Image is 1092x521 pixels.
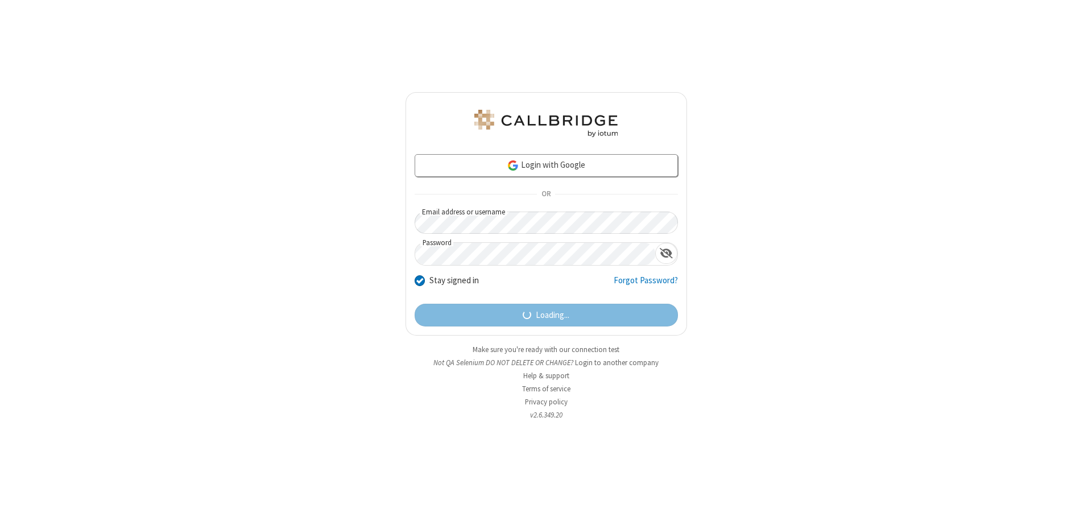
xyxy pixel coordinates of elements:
img: google-icon.png [507,159,519,172]
a: Make sure you're ready with our connection test [473,345,619,354]
a: Privacy policy [525,397,568,407]
li: Not QA Selenium DO NOT DELETE OR CHANGE? [406,357,687,368]
img: QA Selenium DO NOT DELETE OR CHANGE [472,110,620,137]
a: Help & support [523,371,569,381]
a: Terms of service [522,384,570,394]
li: v2.6.349.20 [406,410,687,420]
input: Email address or username [415,212,678,234]
a: Forgot Password? [614,274,678,296]
button: Loading... [415,304,678,326]
span: Loading... [536,309,569,322]
label: Stay signed in [429,274,479,287]
button: Login to another company [575,357,659,368]
div: Show password [655,243,677,264]
input: Password [415,243,655,265]
a: Login with Google [415,154,678,177]
span: OR [537,187,555,202]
